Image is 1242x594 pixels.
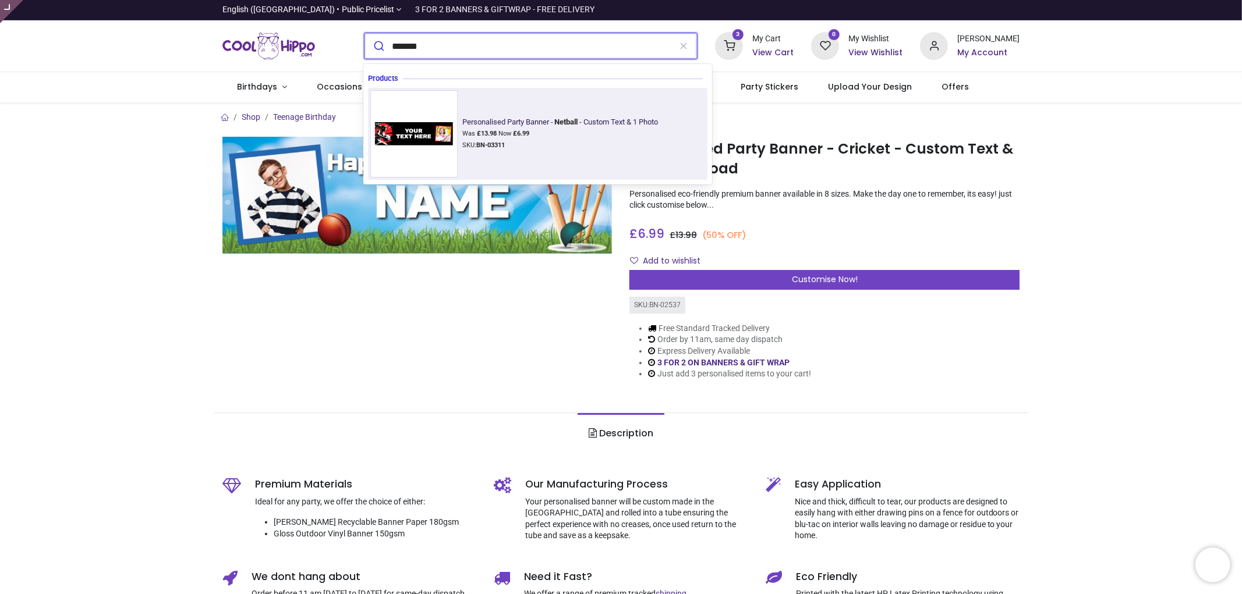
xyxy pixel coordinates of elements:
[302,72,387,102] a: Occasions
[476,141,505,149] strong: BN-03311
[741,81,798,93] span: Party Stickers
[648,334,811,346] li: Order by 11am, same day dispatch
[255,477,477,492] h5: Premium Materials
[629,297,685,314] div: SKU: BN-02537
[795,477,1020,492] h5: Easy Application
[252,570,477,584] h5: We dont hang about
[648,368,811,380] li: Just add 3 personalised items to your cart!
[1195,547,1230,582] iframe: Brevo live chat
[578,413,664,454] a: Description
[222,4,402,16] a: English ([GEOGRAPHIC_DATA]) •Public Pricelist
[848,33,903,45] div: My Wishlist
[629,225,664,242] span: £
[370,118,458,150] img: Personalised Party Banner - Netball - Custom Text & 1 Photo
[368,74,403,83] span: Products
[775,4,1020,16] iframe: Customer reviews powered by Trustpilot
[525,496,748,542] p: Your personalised banner will be custom made in the [GEOGRAPHIC_DATA] and rolled into a tube ensu...
[370,90,706,177] a: Personalised Party Banner - Netball - Custom Text & 1 PhotoPersonalised Party Banner -Netball- Cu...
[462,118,658,127] div: Personalised Party Banner - - Custom Text & 1 Photo
[670,229,697,241] span: £
[415,4,595,16] div: 3 FOR 2 BANNERS & GIFTWRAP - FREE DELIVERY
[796,570,1020,584] h5: Eco Friendly
[274,528,477,540] li: Gloss Outdoor Vinyl Banner 150gsm
[657,358,790,367] a: 3 FOR 2 ON BANNERS & GIFT WRAP
[715,41,743,50] a: 3
[462,129,662,138] div: Was Now
[222,72,302,102] a: Birthdays
[811,41,839,50] a: 0
[829,29,840,40] sup: 0
[648,323,811,335] li: Free Standard Tracked Delivery
[957,33,1020,45] div: [PERSON_NAME]
[274,517,477,528] li: [PERSON_NAME] Recyclable Banner Paper 180gsm
[957,47,1020,59] a: My Account
[513,130,529,137] strong: £ 6.99
[629,188,1020,211] p: Personalised eco-friendly premium banner available in 8 sizes. Make the day one to remember, its ...
[648,346,811,357] li: Express Delivery Available
[828,81,912,93] span: Upload Your Design
[273,112,336,122] a: Teenage Birthday
[630,257,638,265] i: Add to wishlist
[525,477,748,492] h5: Our Manufacturing Process
[222,137,613,254] img: Personalised Party Banner - Cricket - Custom Text & 1 Photo Upload
[795,496,1020,542] p: Nice and thick, difficult to tear, our products are designed to easily hang with either drawing p...
[629,251,710,271] button: Add to wishlistAdd to wishlist
[792,273,858,285] span: Customise Now!
[733,29,744,40] sup: 3
[462,141,662,150] div: SKU:
[638,225,664,242] span: 6.99
[222,30,316,62] img: Cool Hippo
[342,4,394,16] span: Public Pricelist
[237,81,277,93] span: Birthdays
[942,81,969,93] span: Offers
[848,47,903,59] a: View Wishlist
[222,30,316,62] a: Logo of Cool Hippo
[629,139,1020,179] h1: Personalised Party Banner - Cricket - Custom Text & 1 Photo Upload
[242,112,260,122] a: Shop
[255,496,477,508] p: Ideal for any party, we offer the choice of either:
[671,33,698,59] button: Clear
[752,33,794,45] div: My Cart
[477,130,497,137] strong: £ 13.98
[675,229,697,241] span: 13.98
[702,229,746,241] small: (50% OFF)
[524,570,748,584] h5: Need it Fast?
[752,47,794,59] a: View Cart
[365,33,392,59] button: Submit
[553,116,579,127] mark: Netball
[317,81,362,93] span: Occasions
